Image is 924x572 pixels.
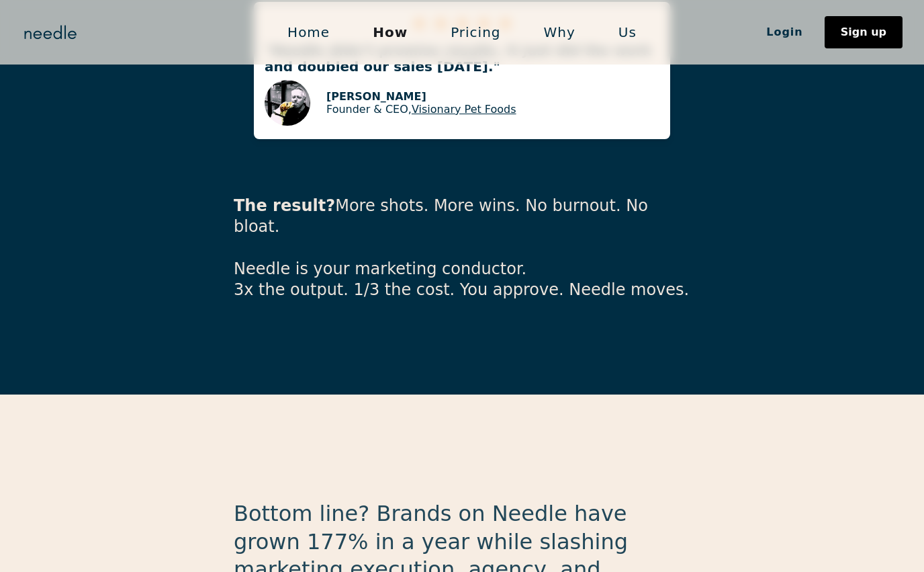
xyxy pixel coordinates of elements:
a: How [351,18,429,46]
div: Sign up [841,27,886,38]
a: Us [597,18,658,46]
a: Sign up [825,16,903,48]
p: Founder & CEO, [326,103,516,116]
a: Visionary Pet Foods [412,103,516,116]
a: Login [745,21,825,44]
p: [PERSON_NAME] [326,90,516,103]
a: Pricing [429,18,522,46]
a: Home [266,18,351,46]
strong: The result? [234,196,335,214]
a: Why [522,18,597,46]
p: More shots. More wins. No burnout. No bloat. ‍ Needle is your marketing conductor. 3x the output.... [234,195,690,300]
